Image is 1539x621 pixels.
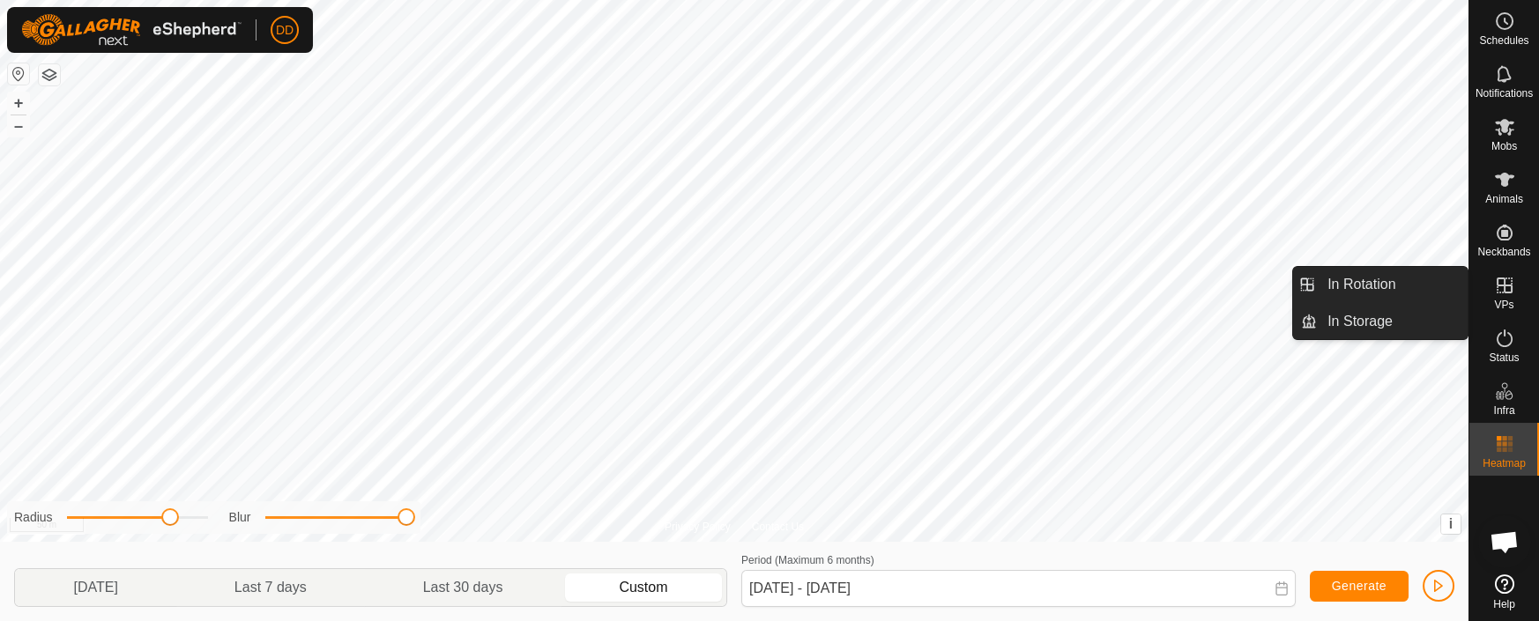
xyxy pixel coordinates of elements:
span: Last 7 days [234,577,307,598]
span: Mobs [1491,141,1517,152]
button: Reset Map [8,63,29,85]
a: Privacy Policy [665,519,731,535]
label: Period (Maximum 6 months) [741,554,874,566]
span: Last 30 days [423,577,503,598]
span: Animals [1485,194,1523,204]
button: – [8,115,29,137]
span: Schedules [1479,35,1528,46]
button: i [1441,514,1461,534]
span: [DATE] [73,577,117,598]
img: Gallagher Logo [21,14,242,46]
span: In Storage [1327,311,1393,332]
li: In Rotation [1293,267,1468,302]
li: In Storage [1293,304,1468,339]
span: Heatmap [1483,458,1526,469]
button: + [8,92,29,114]
span: In Rotation [1327,274,1395,295]
span: DD [276,21,294,40]
a: In Storage [1317,304,1468,339]
span: Status [1489,352,1519,363]
label: Blur [229,508,251,527]
a: Contact Us [752,519,804,535]
span: Notifications [1476,88,1533,99]
label: Radius [14,508,53,527]
span: Infra [1493,405,1514,416]
span: Custom [619,577,667,598]
span: Generate [1332,579,1387,593]
span: i [1449,516,1453,531]
a: Help [1469,567,1539,617]
span: VPs [1494,299,1513,310]
span: Neckbands [1477,247,1530,257]
a: In Rotation [1317,267,1468,302]
span: Help [1493,599,1515,610]
button: Map Layers [39,64,60,85]
button: Generate [1310,571,1409,602]
div: Open chat [1478,515,1531,568]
